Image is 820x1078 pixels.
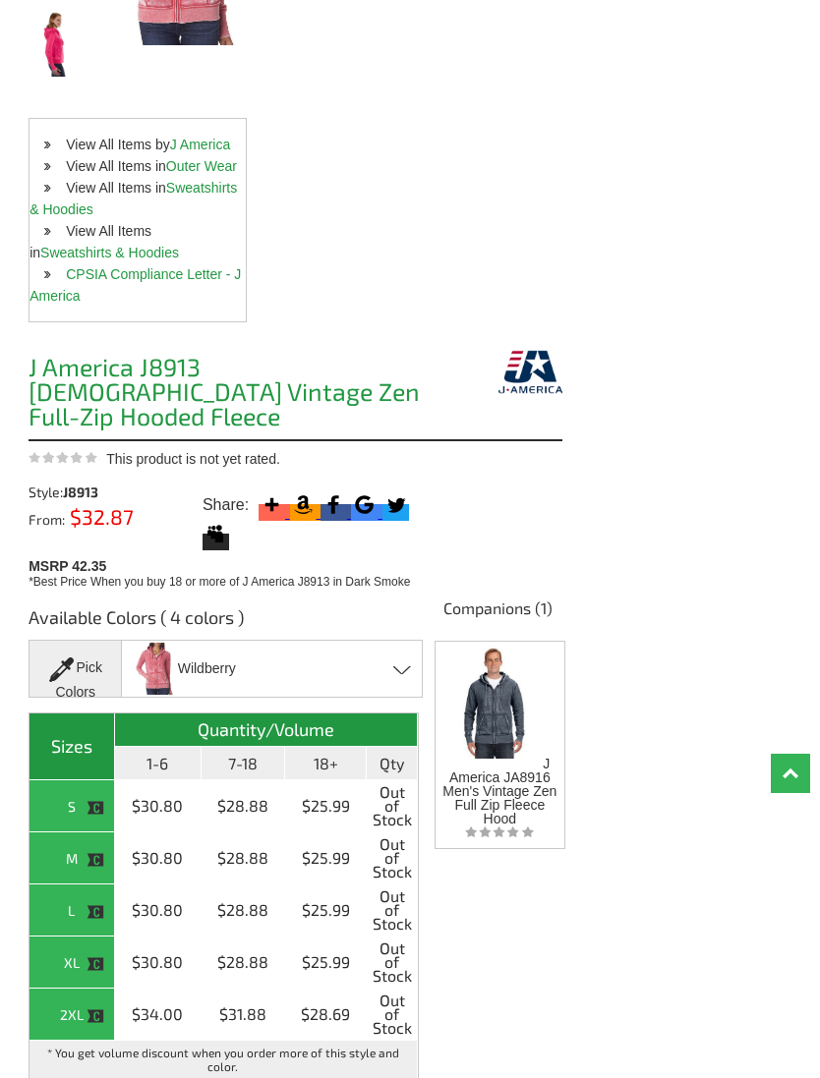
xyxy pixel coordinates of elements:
[285,780,367,832] td: $25.99
[40,245,179,260] a: Sweatshirts & Hoodies
[115,780,202,832] td: $30.80
[285,936,367,989] td: $25.99
[435,597,562,629] h4: Companions (1)
[63,483,98,500] span: J8913
[29,266,241,304] a: CPSIA Compliance Letter - J America
[202,936,285,989] td: $28.88
[372,785,411,826] span: Out of Stock
[115,989,202,1041] td: $34.00
[202,989,285,1041] td: $31.88
[134,643,175,695] img: j-america_J8913_wildberry.jpg
[203,495,249,515] span: Share:
[202,884,285,936] td: $28.88
[498,347,562,397] img: J America
[29,605,418,640] h3: Available Colors ( 4 colors )
[285,832,367,884] td: $25.99
[87,1007,104,1025] img: This item is CLOSEOUT!
[29,713,114,780] th: Sizes
[442,756,556,826] span: J America JA8916 Men's Vintage Zen Full Zip Fleece Hood
[29,884,114,936] th: L
[87,955,104,973] img: This item is CLOSEOUT!
[29,177,246,220] li: View All Items in
[259,491,285,518] svg: More
[202,780,285,832] td: $28.88
[321,491,347,518] svg: Facebook
[106,451,280,467] span: This product is not yet rated.
[285,989,367,1041] td: $28.69
[29,509,115,527] div: From:
[178,652,236,686] span: Wildberry
[29,220,246,263] li: View All Items in
[771,754,810,793] a: Top
[372,837,411,879] span: Out of Stock
[166,158,237,174] a: Outer Wear
[367,747,417,780] th: Qty
[202,747,285,780] th: 7-18
[115,832,202,884] td: $30.80
[29,780,114,832] th: S
[285,884,367,936] td: $25.99
[29,12,81,77] img: J America J8913 Ladies Vintage Zen Full-Zip Hooded Fleece
[29,936,114,989] th: XL
[115,747,202,780] th: 1-6
[115,713,418,747] th: Quantity/Volume
[29,451,97,464] img: This product is not yet rated.
[285,747,367,780] th: 18+
[29,155,246,177] li: View All Items in
[290,491,317,518] svg: Amazon
[372,889,411,931] span: Out of Stock
[372,941,411,983] span: Out of Stock
[29,832,114,884] th: M
[29,640,122,698] div: Pick Colors
[382,491,409,518] svg: Twitter
[29,553,433,591] div: MSRP 42.35
[115,936,202,989] td: $30.80
[87,851,104,869] img: This item is CLOSEOUT!
[372,993,411,1035] span: Out of Stock
[87,799,104,817] img: This item is CLOSEOUT!
[29,134,246,155] li: View All Items by
[449,642,539,759] img: J America JA8916 Men's Vintage Zen Full Zip Fleece Hood
[65,504,134,529] span: $32.87
[437,642,562,825] a: J America JA8916 Men's Vintage Zen Full Zip Fleece Hood
[29,575,410,589] span: *Best Price When you buy 18 or more of J America J8913 in Dark Smoke
[87,903,104,921] img: This item is CLOSEOUT!
[170,137,230,152] a: J America
[115,884,202,936] td: $30.80
[29,485,115,499] div: Style:
[29,989,114,1041] th: 2XL
[465,825,534,838] img: listing_empty_star.svg
[29,355,429,434] h1: J America J8913 [DEMOGRAPHIC_DATA] Vintage Zen Full-Zip Hooded Fleece
[202,832,285,884] td: $28.88
[203,521,229,547] svg: Myspace
[351,491,378,518] svg: Google Bookmark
